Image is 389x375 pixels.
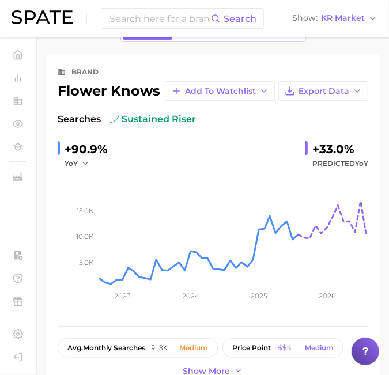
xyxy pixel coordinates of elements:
[65,157,89,171] button: YoY
[292,15,318,21] span: Show
[58,112,101,126] span: Searches
[251,291,267,300] tspan: 2025
[108,9,211,28] input: Search here for a brand, industry, or ingredient
[58,84,160,98] div: flower knows
[179,344,208,352] div: Medium
[222,338,343,358] button: price pointMedium
[312,157,368,171] span: Predicted
[110,115,119,124] img: sustained riser
[58,338,218,358] button: avg.monthly searches9.3kMedium
[185,86,256,96] span: Add to Watchlist
[67,343,83,352] abbr: average
[67,344,145,352] span: monthly searches
[299,86,349,96] span: Export Data
[165,81,275,101] button: Add to Watchlist
[110,112,196,126] span: sustained riser
[278,81,368,101] button: Export Data
[319,291,335,300] tspan: 2026
[224,13,256,24] span: Search
[312,140,368,158] div: +33.0%
[76,232,94,241] tspan: 10.0k
[355,159,368,168] span: YoY
[79,258,94,267] tspan: 5.0k
[12,10,73,24] img: SPATE
[9,349,27,366] a: Log out. Currently logged in with e-mail jkno@cosmax.com.
[182,291,199,300] tspan: 2024
[65,140,108,158] div: +90.9%
[232,344,271,352] span: price point
[289,11,380,26] button: ShowKR Market
[321,15,365,21] span: KR Market
[305,344,334,352] div: Medium
[65,158,78,168] span: YoY
[71,65,99,79] div: brand
[114,291,131,300] tspan: 2023
[151,344,167,352] span: 9.3k
[77,206,94,215] tspan: 15.0k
